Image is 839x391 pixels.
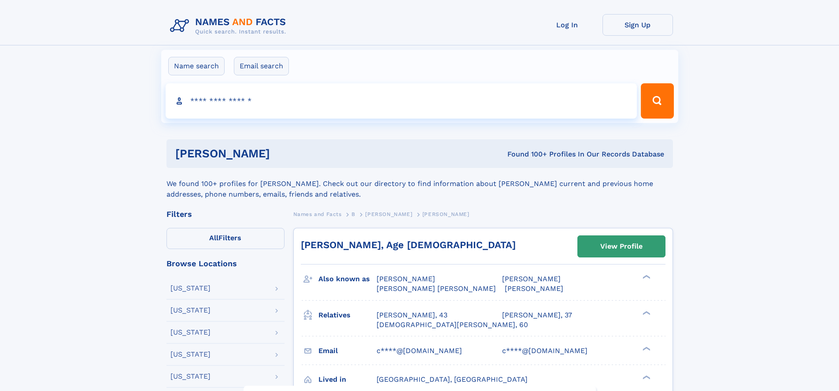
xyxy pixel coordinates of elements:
[365,211,412,217] span: [PERSON_NAME]
[166,210,285,218] div: Filters
[388,149,664,159] div: Found 100+ Profiles In Our Records Database
[377,310,447,320] a: [PERSON_NAME], 43
[318,308,377,323] h3: Relatives
[301,239,516,250] a: [PERSON_NAME], Age [DEMOGRAPHIC_DATA]
[170,373,211,380] div: [US_STATE]
[377,375,528,384] span: [GEOGRAPHIC_DATA], [GEOGRAPHIC_DATA]
[602,14,673,36] a: Sign Up
[234,57,289,75] label: Email search
[293,209,342,220] a: Names and Facts
[166,14,293,38] img: Logo Names and Facts
[505,284,563,293] span: [PERSON_NAME]
[532,14,602,36] a: Log In
[640,374,651,380] div: ❯
[166,168,673,200] div: We found 100+ profiles for [PERSON_NAME]. Check out our directory to find information about [PERS...
[502,310,572,320] a: [PERSON_NAME], 37
[170,329,211,336] div: [US_STATE]
[377,275,435,283] span: [PERSON_NAME]
[170,351,211,358] div: [US_STATE]
[170,307,211,314] div: [US_STATE]
[502,275,561,283] span: [PERSON_NAME]
[318,372,377,387] h3: Lived in
[170,285,211,292] div: [US_STATE]
[168,57,225,75] label: Name search
[600,236,643,257] div: View Profile
[641,83,673,119] button: Search Button
[175,148,389,159] h1: [PERSON_NAME]
[640,274,651,280] div: ❯
[640,346,651,351] div: ❯
[209,234,218,242] span: All
[578,236,665,257] a: View Profile
[422,211,469,217] span: [PERSON_NAME]
[351,209,355,220] a: B
[377,320,528,330] a: [DEMOGRAPHIC_DATA][PERSON_NAME], 60
[166,260,285,268] div: Browse Locations
[318,272,377,287] h3: Also known as
[166,228,285,249] label: Filters
[377,284,496,293] span: [PERSON_NAME] [PERSON_NAME]
[640,310,651,316] div: ❯
[351,211,355,217] span: B
[365,209,412,220] a: [PERSON_NAME]
[166,83,637,119] input: search input
[318,343,377,358] h3: Email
